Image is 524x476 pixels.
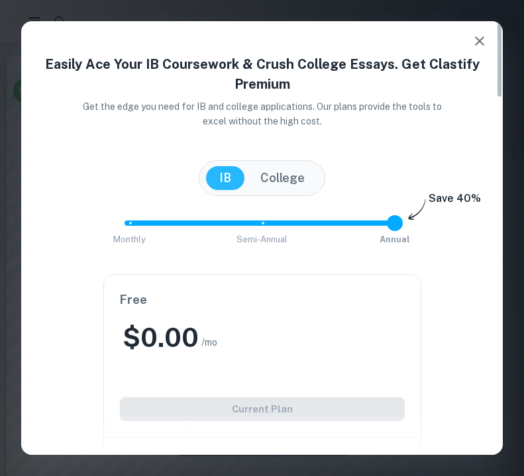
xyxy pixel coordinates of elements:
[82,99,442,128] p: Get the edge you need for IB and college applications. Our plans provide the tools to excel witho...
[123,320,199,355] h2: $ 0.00
[201,335,217,350] span: /mo
[380,234,410,244] span: Annual
[113,234,146,244] span: Monthly
[408,199,426,221] img: subscription-arrow.svg
[247,166,318,190] button: College
[37,54,487,94] h4: Easily Ace Your IB Coursework & Crush College Essays. Get Clastify Premium
[120,291,405,309] h6: Free
[236,234,288,244] span: Semi-Annual
[206,166,244,190] button: IB
[429,191,481,213] h6: Save 40%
